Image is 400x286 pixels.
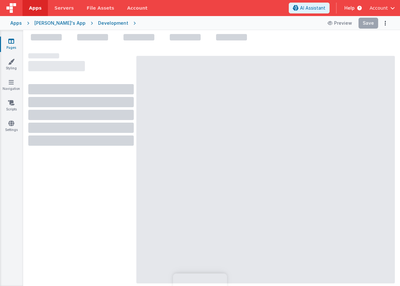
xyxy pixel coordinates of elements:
span: Servers [54,5,74,11]
button: AI Assistant [289,3,330,13]
span: Help [344,5,355,11]
span: File Assets [87,5,114,11]
span: Apps [29,5,41,11]
div: Apps [10,20,22,26]
button: Preview [324,18,356,28]
div: [PERSON_NAME]'s App [34,20,86,26]
button: Options [381,19,390,28]
div: Development [98,20,128,26]
span: Account [369,5,388,11]
button: Account [369,5,395,11]
button: Save [359,18,378,29]
span: AI Assistant [300,5,325,11]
